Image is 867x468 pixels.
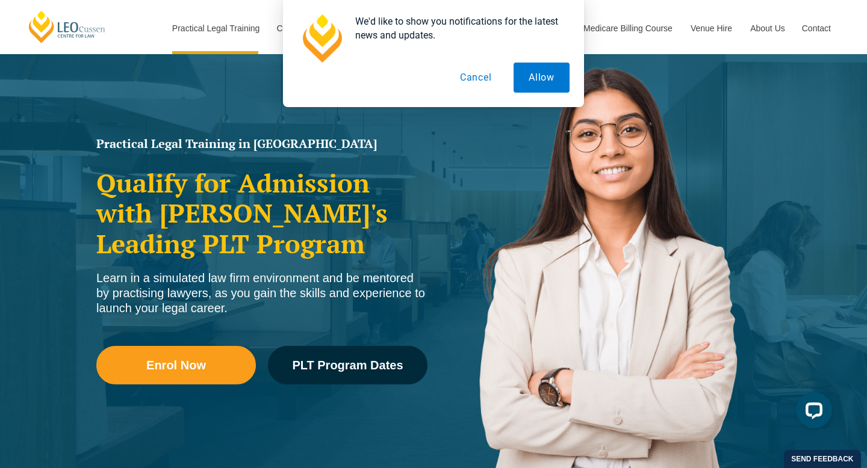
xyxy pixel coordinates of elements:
[96,346,256,384] a: Enrol Now
[96,168,427,259] h2: Qualify for Admission with [PERSON_NAME]'s Leading PLT Program
[445,63,507,93] button: Cancel
[146,359,206,371] span: Enrol Now
[268,346,427,384] a: PLT Program Dates
[96,271,427,316] div: Learn in a simulated law firm environment and be mentored by practising lawyers, as you gain the ...
[96,138,427,150] h1: Practical Legal Training in [GEOGRAPHIC_DATA]
[346,14,570,42] div: We'd like to show you notifications for the latest news and updates.
[786,387,837,438] iframe: LiveChat chat widget
[292,359,403,371] span: PLT Program Dates
[514,63,570,93] button: Allow
[297,14,346,63] img: notification icon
